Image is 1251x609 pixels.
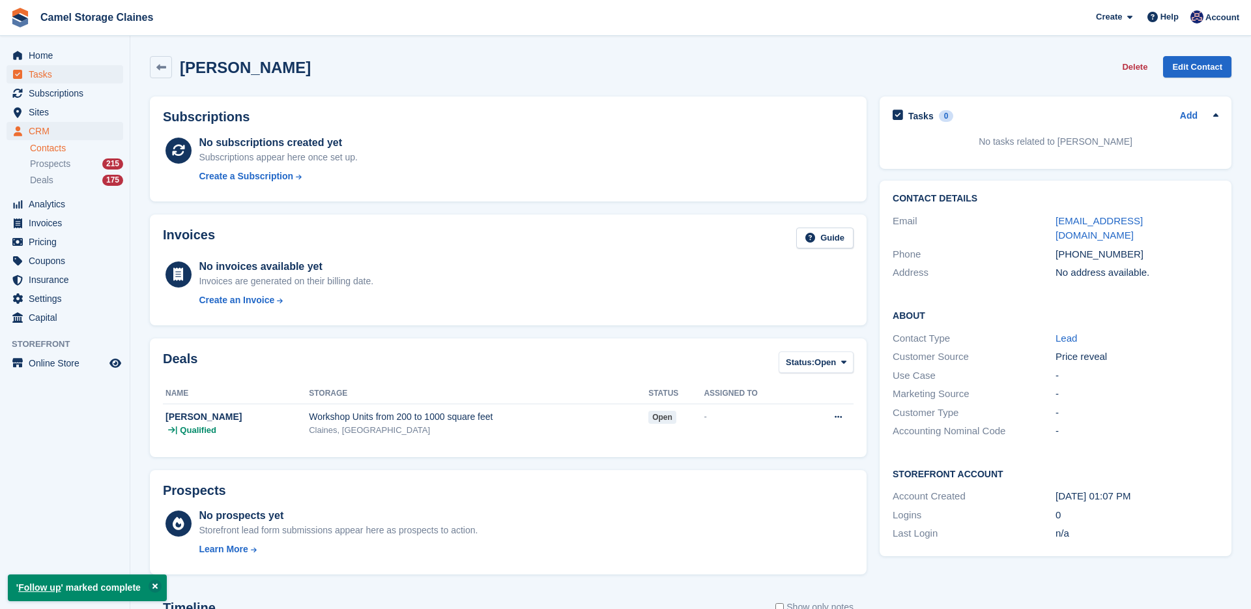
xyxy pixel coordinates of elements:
p: ' ' marked complete [8,574,167,601]
div: 0 [1056,508,1218,523]
div: Logins [893,508,1056,523]
a: Guide [796,228,854,249]
div: Accounting Nominal Code [893,424,1056,439]
div: Last Login [893,526,1056,541]
div: Create an Invoice [199,293,274,307]
span: Prospects [30,158,70,170]
h2: [PERSON_NAME] [180,59,311,76]
span: open [648,411,676,424]
div: Learn More [199,542,248,556]
a: Deals 175 [30,173,123,187]
div: - [1056,424,1218,439]
h2: About [893,308,1218,321]
span: Settings [29,290,107,308]
span: CRM [29,122,107,140]
span: Account [1205,11,1239,24]
a: menu [7,84,123,102]
div: - [1056,368,1218,383]
div: [PHONE_NUMBER] [1056,247,1218,262]
a: menu [7,122,123,140]
a: [EMAIL_ADDRESS][DOMAIN_NAME] [1056,215,1143,241]
div: Marketing Source [893,387,1056,402]
div: Customer Source [893,349,1056,364]
a: menu [7,233,123,251]
div: [DATE] 01:07 PM [1056,489,1218,504]
th: Storage [309,383,648,404]
h2: Storefront Account [893,467,1218,480]
a: Lead [1056,333,1077,344]
div: Price reveal [1056,349,1218,364]
img: Rod [1190,10,1203,23]
a: menu [7,252,123,270]
span: Insurance [29,271,107,289]
div: Workshop Units from 200 to 1000 square feet [309,410,648,424]
p: No tasks related to [PERSON_NAME] [893,135,1218,149]
span: Storefront [12,338,130,351]
h2: Prospects [163,483,226,498]
div: Subscriptions appear here once set up. [199,151,358,164]
span: Create [1096,10,1122,23]
a: Camel Storage Claines [35,7,158,28]
span: Capital [29,308,107,327]
h2: Tasks [908,110,934,122]
div: No address available. [1056,265,1218,280]
span: Coupons [29,252,107,270]
a: Contacts [30,142,123,155]
span: Invoices [29,214,107,232]
span: Analytics [29,195,107,213]
th: Name [163,383,309,404]
div: Claines, [GEOGRAPHIC_DATA] [309,424,648,437]
div: 215 [102,158,123,170]
span: Online Store [29,354,107,372]
div: Customer Type [893,406,1056,421]
button: Status: Open [779,351,854,373]
a: menu [7,290,123,308]
button: Delete [1117,56,1153,78]
div: No subscriptions created yet [199,135,358,151]
a: Learn More [199,542,478,556]
a: menu [7,354,123,372]
h2: Contact Details [893,194,1218,204]
div: Email [893,214,1056,243]
div: Phone [893,247,1056,262]
img: stora-icon-8386f47178a22dfd0bd8f6a31ec36ba5ce8667c1dd55bd0f319d3a0aa187defe.svg [10,8,30,27]
span: Home [29,46,107,65]
div: 175 [102,175,123,186]
a: menu [7,65,123,83]
div: Address [893,265,1056,280]
h2: Deals [163,351,197,376]
span: Deals [30,174,53,186]
span: | [175,424,177,437]
h2: Invoices [163,228,215,249]
a: menu [7,214,123,232]
span: Subscriptions [29,84,107,102]
span: Open [814,356,836,369]
th: Assigned to [704,383,803,404]
a: Follow up [18,582,61,593]
a: menu [7,195,123,213]
div: - [704,410,803,423]
span: Help [1160,10,1179,23]
span: Pricing [29,233,107,251]
th: Status [648,383,704,404]
div: [PERSON_NAME] [165,410,309,424]
div: n/a [1056,526,1218,541]
a: menu [7,308,123,327]
div: Create a Subscription [199,170,293,183]
a: Prospects 215 [30,157,123,171]
div: Contact Type [893,331,1056,346]
div: Account Created [893,489,1056,504]
div: Storefront lead form submissions appear here as prospects to action. [199,524,478,537]
div: - [1056,406,1218,421]
div: No invoices available yet [199,259,373,275]
span: Status: [786,356,814,369]
a: menu [7,103,123,121]
a: menu [7,271,123,289]
a: Edit Contact [1163,56,1231,78]
span: Qualified [180,424,216,437]
div: 0 [939,110,954,122]
span: Tasks [29,65,107,83]
h2: Subscriptions [163,110,854,125]
div: Use Case [893,368,1056,383]
span: Sites [29,103,107,121]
